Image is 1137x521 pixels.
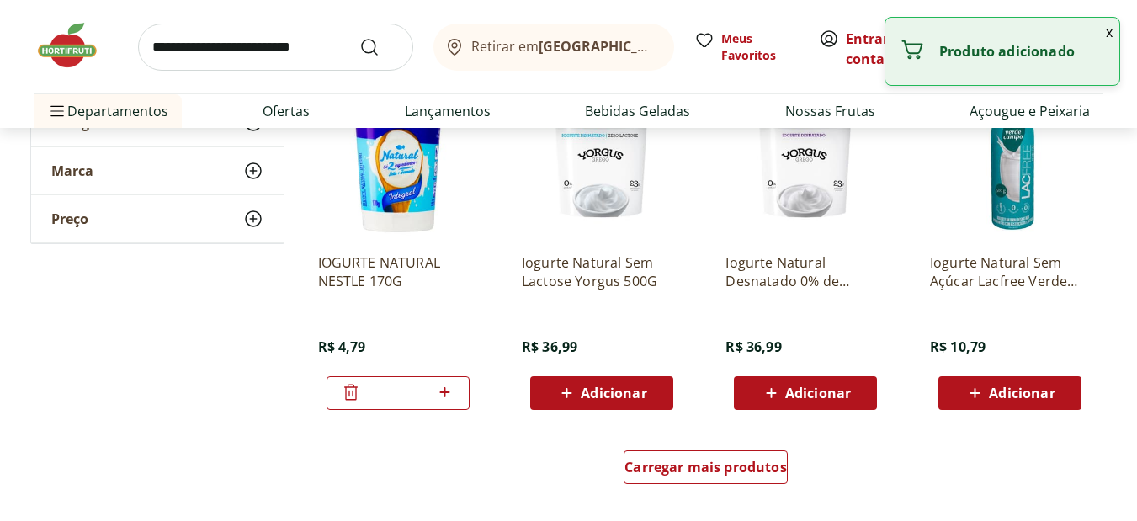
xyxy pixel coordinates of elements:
span: Adicionar [581,386,646,400]
span: Carregar mais produtos [624,460,787,474]
span: Departamentos [47,91,168,131]
span: Preço [51,210,88,227]
span: Marca [51,162,93,179]
a: IOGURTE NATURAL NESTLE 170G [318,253,478,290]
a: Entrar [846,29,889,48]
input: search [138,24,413,71]
span: Meus Favoritos [721,30,799,64]
img: Iogurte Natural Sem Açúcar Lacfree Verde Campo 500g [930,80,1090,240]
span: R$ 4,79 [318,338,366,356]
span: R$ 36,99 [725,338,781,356]
a: Iogurte Natural Sem Lactose Yorgus 500G [522,253,682,290]
span: Adicionar [989,386,1055,400]
a: Iogurte Natural Desnatado 0% de Gordura Yorgus 500G [725,253,885,290]
span: R$ 10,79 [930,338,986,356]
a: Açougue e Peixaria [970,101,1090,121]
img: IOGURTE NATURAL NESTLE 170G [318,80,478,240]
a: Lançamentos [405,101,491,121]
button: Retirar em[GEOGRAPHIC_DATA]/[GEOGRAPHIC_DATA] [433,24,674,71]
button: Preço [31,195,284,242]
a: Carregar mais produtos [624,450,788,491]
span: ou [846,29,921,69]
button: Marca [31,147,284,194]
a: Criar conta [846,29,938,68]
a: Ofertas [263,101,310,121]
img: Hortifruti [34,20,118,71]
button: Menu [47,91,67,131]
button: Adicionar [734,376,877,410]
button: Fechar notificação [1099,18,1119,46]
p: Produto adicionado [939,43,1106,60]
b: [GEOGRAPHIC_DATA]/[GEOGRAPHIC_DATA] [539,37,822,56]
a: Meus Favoritos [694,30,799,64]
a: Iogurte Natural Sem Açúcar Lacfree Verde Campo 500g [930,253,1090,290]
span: R$ 36,99 [522,338,577,356]
a: Bebidas Geladas [585,101,690,121]
img: Iogurte Natural Desnatado 0% de Gordura Yorgus 500G [725,80,885,240]
button: Adicionar [530,376,673,410]
span: Retirar em [471,39,657,54]
button: Submit Search [359,37,400,57]
button: Adicionar [938,376,1081,410]
a: Nossas Frutas [785,101,875,121]
img: Iogurte Natural Sem Lactose Yorgus 500G [522,80,682,240]
span: Adicionar [785,386,851,400]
